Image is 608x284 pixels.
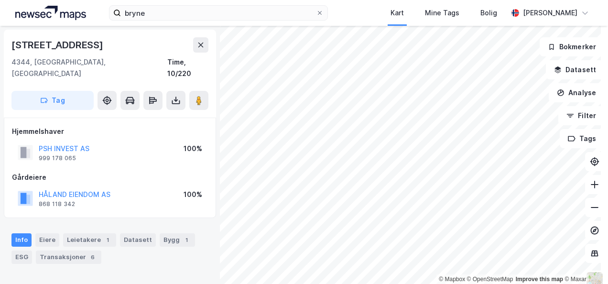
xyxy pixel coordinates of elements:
[121,6,315,20] input: Søk på adresse, matrikkel, gårdeiere, leietakere eller personer
[425,7,459,19] div: Mine Tags
[546,60,604,79] button: Datasett
[88,252,98,262] div: 6
[63,233,116,247] div: Leietakere
[391,7,404,19] div: Kart
[523,7,577,19] div: [PERSON_NAME]
[11,56,167,79] div: 4344, [GEOGRAPHIC_DATA], [GEOGRAPHIC_DATA]
[12,126,208,137] div: Hjemmelshaver
[160,233,195,247] div: Bygg
[11,37,105,53] div: [STREET_ADDRESS]
[11,233,32,247] div: Info
[167,56,208,79] div: Time, 10/220
[39,200,75,208] div: 868 118 342
[558,106,604,125] button: Filter
[12,172,208,183] div: Gårdeiere
[516,276,563,283] a: Improve this map
[549,83,604,102] button: Analyse
[182,235,191,245] div: 1
[439,276,465,283] a: Mapbox
[184,143,202,154] div: 100%
[36,251,101,264] div: Transaksjoner
[15,6,86,20] img: logo.a4113a55bc3d86da70a041830d287a7e.svg
[120,233,156,247] div: Datasett
[560,129,604,148] button: Tags
[39,154,76,162] div: 999 178 065
[11,251,32,264] div: ESG
[11,91,94,110] button: Tag
[540,37,604,56] button: Bokmerker
[480,7,497,19] div: Bolig
[467,276,513,283] a: OpenStreetMap
[184,189,202,200] div: 100%
[560,238,608,284] div: Kontrollprogram for chat
[560,238,608,284] iframe: Chat Widget
[35,233,59,247] div: Eiere
[103,235,112,245] div: 1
